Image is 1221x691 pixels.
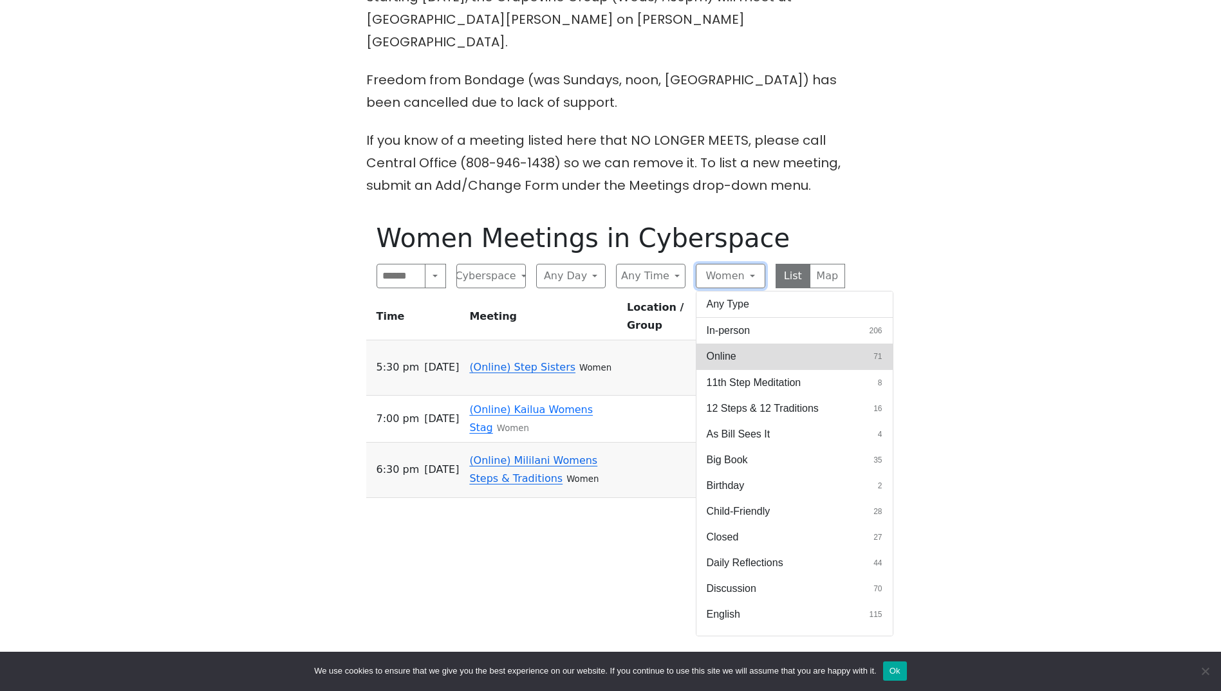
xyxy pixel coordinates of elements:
span: No [1198,665,1211,677]
span: 4 results [878,428,882,440]
div: Women [696,291,893,636]
input: Search [377,264,426,288]
span: Online [707,349,736,364]
span: [DATE] [424,461,459,479]
button: Closed27 results [696,524,893,550]
button: Discussion70 results [696,576,893,602]
button: Search [425,264,445,288]
button: 12 Steps & 12 Traditions16 results [696,396,893,421]
small: Women [497,423,529,433]
button: Any Type [696,291,893,317]
span: Grapevine [707,632,754,648]
button: Online71 results [696,344,893,369]
span: 9 results [878,634,882,646]
button: Child-Friendly28 results [696,499,893,524]
span: 11th Step Meditation [707,375,801,391]
small: Women [579,363,611,373]
button: Daily Reflections44 results [696,550,893,576]
h1: Women Meetings in Cyberspace [377,223,845,253]
span: 70 results [873,583,882,594]
span: Child-Friendly [707,504,770,519]
small: Women [566,474,599,484]
th: Meeting [464,299,622,340]
span: 28 results [873,506,882,517]
th: Location / Group [622,299,698,340]
p: If you know of a meeting listed here that NO LONGER MEETS, please call Central Office (808-946-14... [366,129,855,197]
span: 115 results [869,609,882,620]
button: 11th Step Meditation8 results [696,370,893,396]
span: 71 results [873,351,882,362]
button: Women [696,264,765,288]
span: 206 results [869,325,882,336]
span: 7:00 PM [377,410,420,428]
a: (Online) Step Sisters [469,361,575,373]
span: 5:30 PM [377,358,420,376]
span: Discussion [707,581,756,596]
button: Any Time [616,264,685,288]
p: Freedom from Bondage (was Sundays, noon, [GEOGRAPHIC_DATA]) has been cancelled due to lack of sup... [366,69,855,114]
button: Cyberspace [456,264,526,288]
button: List [776,264,811,288]
button: Ok [883,661,907,681]
span: 12 Steps & 12 Traditions [707,401,819,416]
span: 35 results [873,454,882,466]
span: 16 results [873,403,882,414]
span: In-person [707,323,750,338]
button: English115 results [696,602,893,627]
span: We use cookies to ensure that we give you the best experience on our website. If you continue to ... [314,665,876,677]
button: Birthday2 results [696,473,893,499]
a: (Online) Kailua Womens Stag [469,403,593,434]
button: Grapevine9 results [696,627,893,653]
span: [DATE] [424,410,459,428]
span: Closed [707,530,739,545]
button: Big Book35 results [696,447,893,473]
span: As Bill Sees It [707,427,770,442]
th: Time [366,299,465,340]
button: In-person206 results [696,318,893,344]
span: Birthday [707,478,745,493]
span: 44 results [873,557,882,569]
button: Map [810,264,845,288]
span: 27 results [873,531,882,543]
span: 6:30 PM [377,461,420,479]
span: Daily Reflections [707,555,783,571]
button: Any Day [536,264,606,288]
span: 8 results [878,377,882,389]
button: As Bill Sees It4 results [696,421,893,447]
span: English [707,607,740,622]
span: Big Book [707,452,748,468]
span: 2 results [878,480,882,492]
span: [DATE] [424,358,459,376]
a: (Online) Mililani Womens Steps & Traditions [469,454,597,484]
